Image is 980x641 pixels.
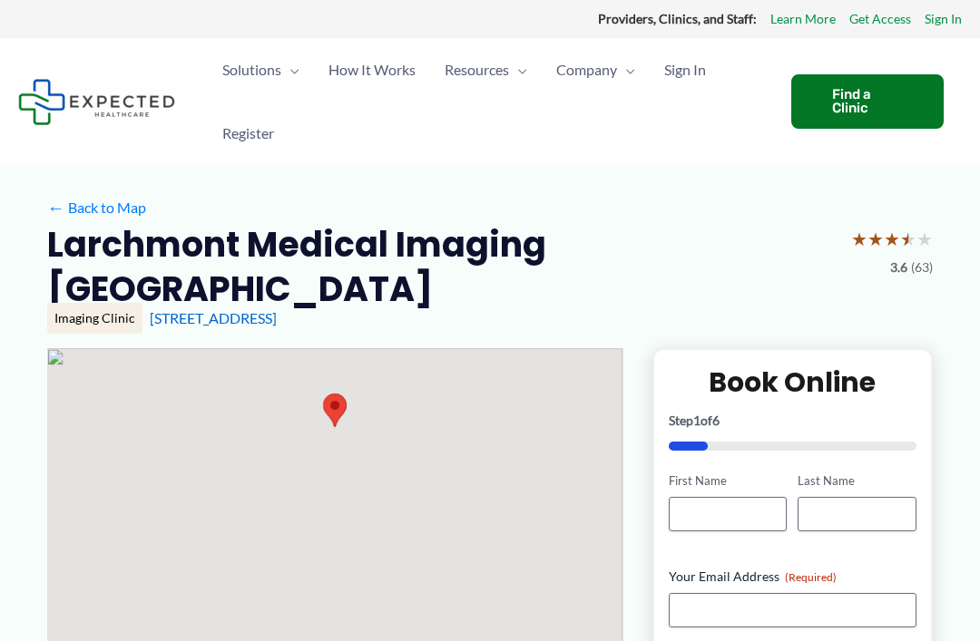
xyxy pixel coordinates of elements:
[509,38,527,102] span: Menu Toggle
[785,570,837,584] span: (Required)
[208,38,773,165] nav: Primary Site Navigation
[222,38,281,102] span: Solutions
[222,102,274,165] span: Register
[664,38,706,102] span: Sign In
[867,222,884,256] span: ★
[791,74,944,129] a: Find a Clinic
[890,256,907,279] span: 3.6
[314,38,430,102] a: How It Works
[849,7,911,31] a: Get Access
[47,199,64,216] span: ←
[328,38,416,102] span: How It Works
[556,38,617,102] span: Company
[911,256,933,279] span: (63)
[150,309,277,326] a: [STREET_ADDRESS]
[798,472,916,490] label: Last Name
[770,7,836,31] a: Learn More
[47,222,837,312] h2: Larchmont Medical Imaging [GEOGRAPHIC_DATA]
[916,222,933,256] span: ★
[445,38,509,102] span: Resources
[669,364,916,400] h2: Book Online
[47,303,142,334] div: Imaging Clinic
[617,38,635,102] span: Menu Toggle
[851,222,867,256] span: ★
[542,38,650,102] a: CompanyMenu Toggle
[208,38,314,102] a: SolutionsMenu Toggle
[598,11,757,26] strong: Providers, Clinics, and Staff:
[884,222,900,256] span: ★
[693,413,701,428] span: 1
[47,194,146,221] a: ←Back to Map
[430,38,542,102] a: ResourcesMenu Toggle
[650,38,720,102] a: Sign In
[18,79,175,125] img: Expected Healthcare Logo - side, dark font, small
[900,222,916,256] span: ★
[281,38,299,102] span: Menu Toggle
[208,102,289,165] a: Register
[669,414,916,427] p: Step of
[712,413,720,428] span: 6
[669,472,788,490] label: First Name
[925,7,962,31] a: Sign In
[669,568,916,586] label: Your Email Address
